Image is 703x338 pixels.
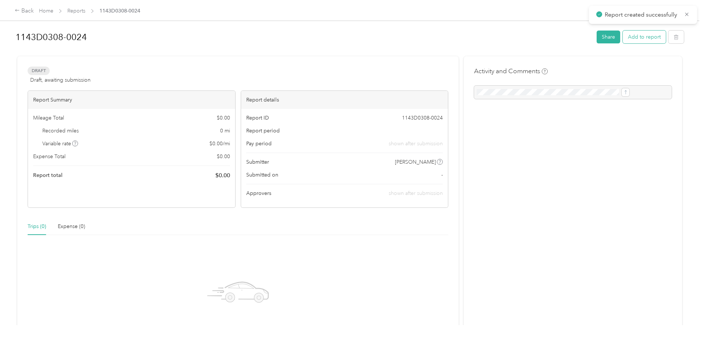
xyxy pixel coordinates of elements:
[241,91,448,109] div: Report details
[42,140,78,147] span: Variable rate
[209,140,230,147] span: $ 0.00 / mi
[246,114,269,122] span: Report ID
[246,171,278,179] span: Submitted on
[605,10,679,19] p: Report created successfully
[395,158,436,166] span: [PERSON_NAME]
[30,76,91,84] span: Draft, awaiting submission
[33,114,64,122] span: Mileage Total
[441,171,443,179] span: -
[389,190,443,196] span: shown after submission
[402,114,443,122] span: 1143D0308-0024
[246,127,280,135] span: Report period
[67,8,85,14] a: Reports
[28,91,235,109] div: Report Summary
[15,28,591,46] h1: 1143D0308-0024
[246,158,269,166] span: Submitter
[33,153,66,160] span: Expense Total
[246,140,272,147] span: Pay period
[389,140,443,147] span: shown after submission
[58,223,85,231] div: Expense (0)
[623,31,666,43] button: Add to report
[33,171,63,179] span: Report total
[28,223,46,231] div: Trips (0)
[662,297,703,338] iframe: Everlance-gr Chat Button Frame
[15,7,34,15] div: Back
[220,127,230,135] span: 0 mi
[99,7,140,15] span: 1143D0308-0024
[246,189,271,197] span: Approvers
[597,31,620,43] button: Share
[474,67,548,76] h4: Activity and Comments
[42,127,79,135] span: Recorded miles
[215,171,230,180] span: $ 0.00
[28,67,50,75] span: Draft
[217,153,230,160] span: $ 0.00
[217,114,230,122] span: $ 0.00
[39,8,53,14] a: Home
